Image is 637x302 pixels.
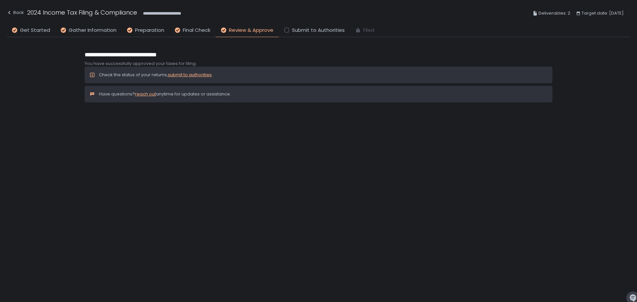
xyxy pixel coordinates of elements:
span: Preparation [135,27,164,34]
span: Filed [363,27,374,34]
span: Review & Approve [229,27,273,34]
a: submit to authorities [168,72,212,78]
button: Back [7,8,24,19]
p: Have questions? anytime for updates or assistance. [99,91,231,97]
span: Submit to Authorities [292,27,345,34]
span: Deliverables: 2 [538,9,570,17]
h1: 2024 Income Tax Filing & Compliance [27,8,137,17]
span: Target date: [DATE] [582,9,624,17]
a: reach out [135,91,156,97]
p: Check the status of your returns, . [99,72,213,78]
span: Gather Information [69,27,116,34]
div: You have successfully approved your taxes for filing. [85,61,552,67]
span: Final Check [183,27,210,34]
div: Back [7,9,24,17]
span: Get Started [20,27,50,34]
